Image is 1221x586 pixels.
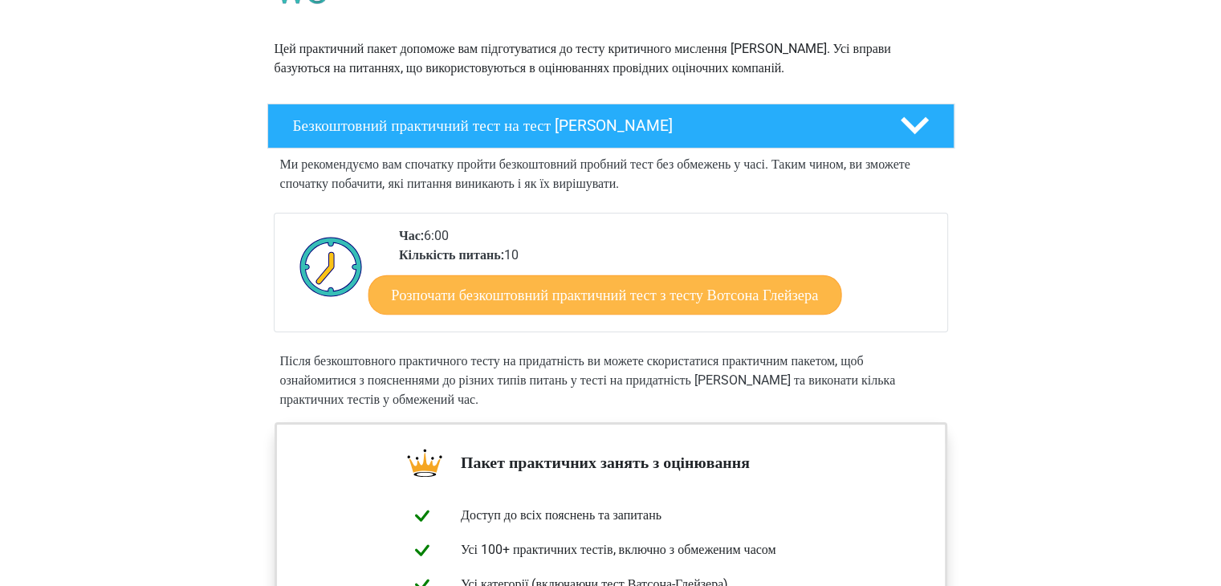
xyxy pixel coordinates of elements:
a: Безкоштовний практичний тест на тест [PERSON_NAME] [261,104,961,149]
font: Кількість питань: [399,247,504,262]
font: Після безкоштовного практичного тесту на придатність ви можете скористатися практичним пакетом, щ... [280,353,896,407]
a: Розпочати безкоштовний практичний тест з тесту Вотсона Глейзера [368,275,840,315]
font: 6:00 [424,228,449,243]
font: Безкоштовний практичний тест на тест [PERSON_NAME] [293,116,674,135]
font: Розпочати безкоштовний практичний тест з тесту Вотсона Глейзера [391,286,818,303]
font: Час: [399,228,424,243]
font: Цей практичний пакет допоможе вам підготуватися до тесту критичного мислення [PERSON_NAME]. Усі в... [275,41,891,75]
font: Ми рекомендуємо вам спочатку пройти безкоштовний пробний тест без обмежень у часі. Таким чином, в... [280,157,910,191]
img: Годинник [291,226,372,307]
font: 10 [504,247,519,262]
